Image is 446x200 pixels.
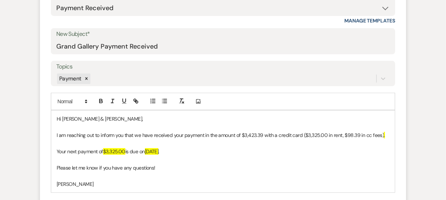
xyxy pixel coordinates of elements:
[56,29,390,39] label: New Subject*
[57,74,82,84] div: Payment
[384,132,385,138] span: .
[56,62,390,72] label: Topics
[103,148,125,155] span: $3,325.00
[57,180,389,188] p: [PERSON_NAME]
[57,115,389,123] p: Hi [PERSON_NAME] & [PERSON_NAME],
[57,147,389,155] p: Your next payment of is due on .
[57,164,389,172] p: Please let me know if you have any questions!
[57,131,389,139] p: I am reaching out to inform you that we have received your payment in the amount of $3,423.39 wit...
[344,17,395,24] a: Manage Templates
[145,148,159,155] span: [DATE]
